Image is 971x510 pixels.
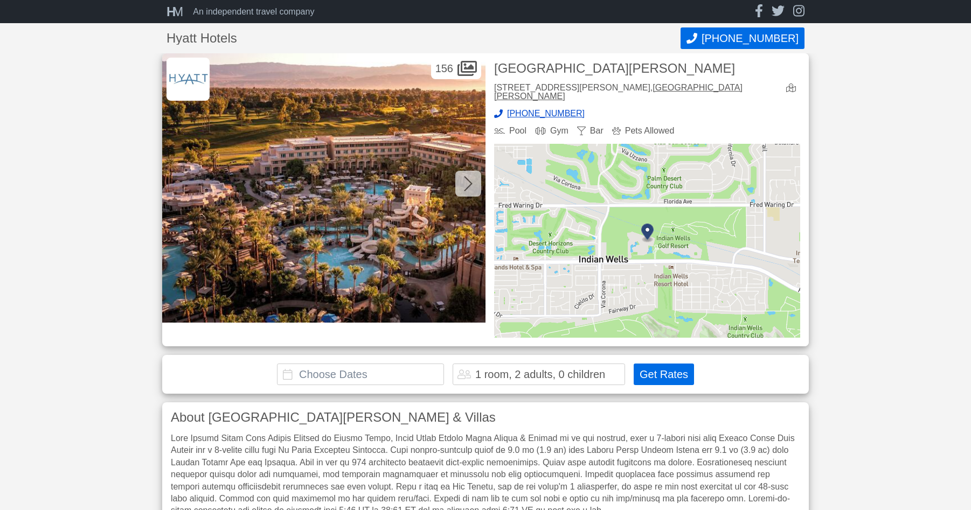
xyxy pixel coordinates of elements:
[507,109,585,118] span: [PHONE_NUMBER]
[167,58,210,101] img: Hyatt Hotels
[612,127,675,135] div: Pets Allowed
[193,8,314,16] div: An independent travel company
[167,32,681,45] h1: Hyatt Hotels
[475,369,605,380] div: 1 room, 2 adults, 0 children
[494,144,800,338] img: map
[702,32,799,45] span: [PHONE_NUMBER]
[431,58,481,79] div: 156
[162,53,485,323] img: Featured
[494,127,526,135] div: Pool
[772,4,785,19] a: twitter
[755,4,763,19] a: facebook
[167,5,189,18] a: HM
[277,364,444,385] input: Choose Dates
[172,4,180,19] span: M
[786,83,800,101] a: view map
[577,127,604,135] div: Bar
[494,62,800,75] h2: [GEOGRAPHIC_DATA][PERSON_NAME]
[494,83,743,101] a: [GEOGRAPHIC_DATA][PERSON_NAME]
[171,411,800,424] h3: About [GEOGRAPHIC_DATA][PERSON_NAME] & Villas
[494,83,778,101] div: [STREET_ADDRESS][PERSON_NAME],
[167,4,172,19] span: H
[793,4,804,19] a: instagram
[535,127,568,135] div: Gym
[634,364,694,385] button: Get Rates
[681,27,804,49] button: Call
